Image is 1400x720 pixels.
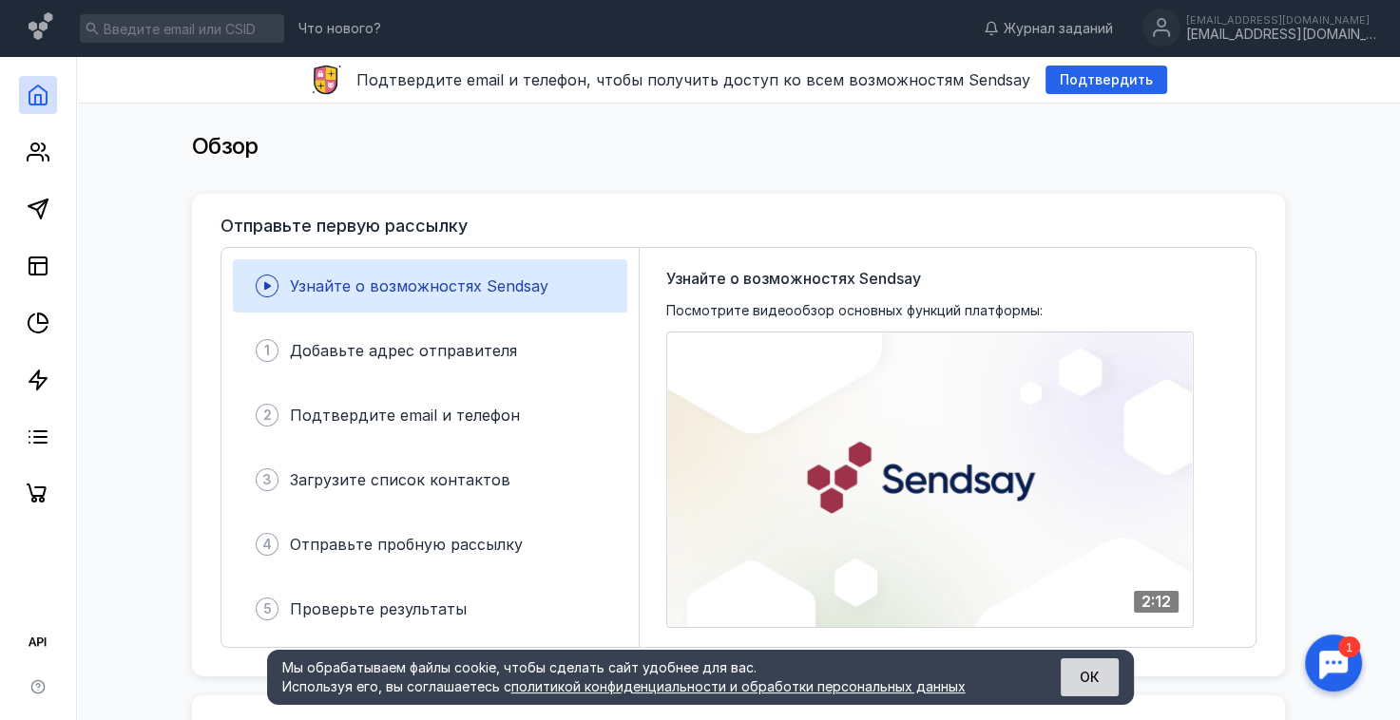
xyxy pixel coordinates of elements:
[290,276,548,295] span: Узнайте о возможностях Sendsay
[1060,72,1153,88] span: Подтвердить
[262,470,272,489] span: 3
[290,470,510,489] span: Загрузите список контактов
[1045,66,1167,94] button: Подтвердить
[356,70,1030,89] span: Подтвердите email и телефон, чтобы получить доступ ко всем возможностям Sendsay
[974,19,1122,38] a: Журнал заданий
[264,341,270,360] span: 1
[298,22,381,35] span: Что нового?
[263,406,272,425] span: 2
[80,14,284,43] input: Введите email или CSID
[290,341,517,360] span: Добавьте адрес отправителя
[43,11,65,32] div: 1
[290,406,520,425] span: Подтвердите email и телефон
[192,132,259,160] span: Обзор
[263,599,272,618] span: 5
[289,22,391,35] a: Что нового?
[666,267,921,290] span: Узнайте о возможностях Sendsay
[511,678,966,694] a: политикой конфиденциальности и обработки персональных данных
[290,599,467,618] span: Проверьте результаты
[1134,591,1179,613] div: 2:12
[666,301,1043,320] span: Посмотрите видеообзор основных функций платформы:
[290,535,523,554] span: Отправьте пробную рассылку
[282,658,1014,696] div: Мы обрабатываем файлы cookie, чтобы сделать сайт удобнее для вас. Используя его, вы соглашаетесь c
[1186,14,1376,26] div: [EMAIL_ADDRESS][DOMAIN_NAME]
[262,535,272,554] span: 4
[1186,27,1376,43] div: [EMAIL_ADDRESS][DOMAIN_NAME]
[1061,658,1119,696] button: ОК
[1004,19,1113,38] span: Журнал заданий
[221,217,468,236] h3: Отправьте первую рассылку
